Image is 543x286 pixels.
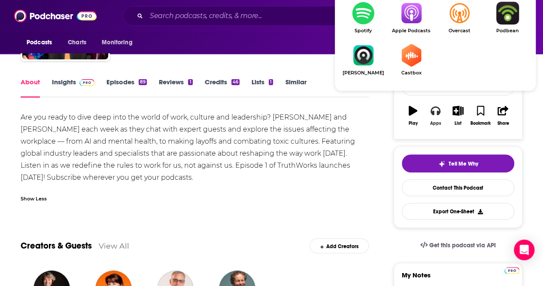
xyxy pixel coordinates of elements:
label: My Notes [402,271,514,286]
a: PodbeanPodbean [483,2,531,34]
a: OvercastOvercast [435,2,483,34]
a: View All [99,241,129,250]
a: SpotifySpotify [339,2,387,34]
a: Castro[PERSON_NAME] [339,44,387,76]
button: Export One-Sheet [402,203,514,220]
span: Charts [68,37,86,49]
div: Add Creators [309,238,368,253]
span: Podcasts [27,37,52,49]
div: 1 [188,79,192,85]
a: Creators & Guests [21,240,92,251]
div: Are you ready to dive deep into the world of work, culture and leadership? [PERSON_NAME] and [PER... [21,111,369,184]
span: Castbox [387,70,435,76]
a: InsightsPodchaser Pro [52,78,94,98]
div: Apps [430,121,441,126]
a: Episodes89 [106,78,147,98]
div: 89 [139,79,147,85]
img: tell me why sparkle [438,160,445,167]
button: Play [402,100,424,131]
input: Search podcasts, credits, & more... [146,9,368,23]
span: Apple Podcasts [387,28,435,34]
div: Play [409,121,418,126]
a: Credits46 [205,78,240,98]
span: Podbean [483,28,531,34]
a: Reviews1 [159,78,192,98]
a: Lists1 [252,78,273,98]
div: 1 [269,79,273,85]
div: List [455,121,461,126]
img: Podchaser Pro [79,79,94,86]
button: List [447,100,469,131]
button: Bookmark [469,100,491,131]
img: Podchaser Pro [504,267,519,274]
span: Tell Me Why [449,160,478,167]
div: Search podcasts, credits, & more... [123,6,446,26]
button: Apps [424,100,446,131]
a: Apple PodcastsApple Podcasts [387,2,435,34]
div: Share [497,121,509,126]
span: [PERSON_NAME] [339,70,387,76]
a: Charts [62,34,91,51]
a: Get this podcast via API [413,235,503,256]
a: Contact This Podcast [402,179,514,196]
span: Spotify [339,28,387,34]
a: Pro website [504,266,519,274]
img: Podchaser - Follow, Share and Rate Podcasts [14,8,97,24]
a: CastboxCastbox [387,44,435,76]
button: Share [492,100,514,131]
div: 46 [231,79,240,85]
a: About [21,78,40,98]
button: open menu [21,34,63,51]
span: Overcast [435,28,483,34]
button: tell me why sparkleTell Me Why [402,154,514,172]
span: Monitoring [102,37,132,49]
a: Similar [285,78,306,98]
div: Bookmark [470,121,491,126]
span: Get this podcast via API [429,242,496,249]
div: Open Intercom Messenger [514,240,534,260]
button: open menu [96,34,143,51]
